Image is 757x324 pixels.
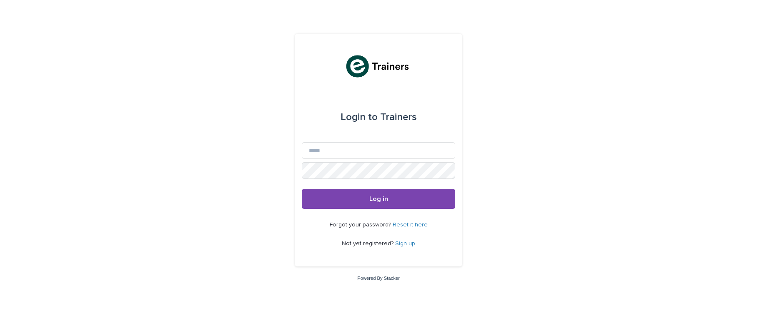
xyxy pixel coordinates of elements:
[357,276,399,281] a: Powered By Stacker
[369,196,388,202] span: Log in
[395,241,415,246] a: Sign up
[302,189,455,209] button: Log in
[393,222,428,228] a: Reset it here
[344,54,413,79] img: K0CqGN7SDeD6s4JG8KQk
[342,241,395,246] span: Not yet registered?
[330,222,393,228] span: Forgot your password?
[341,112,378,122] span: Login to
[341,105,417,129] div: Trainers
